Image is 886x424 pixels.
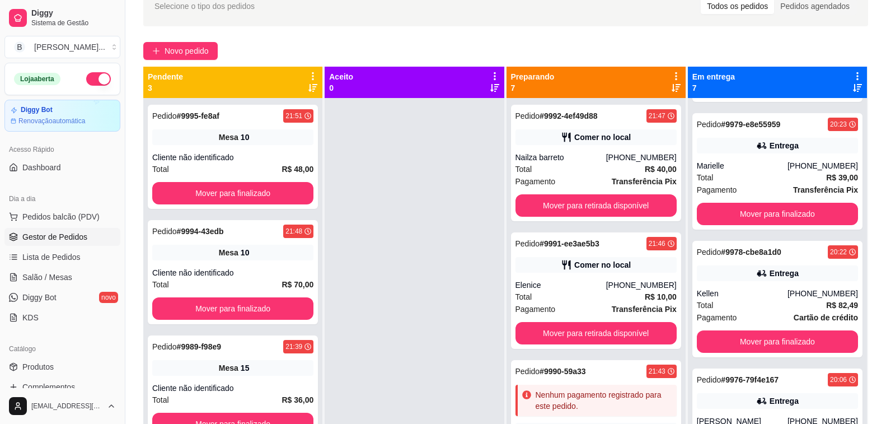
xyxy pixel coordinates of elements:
button: Mover para finalizado [152,182,313,204]
a: DiggySistema de Gestão [4,4,120,31]
div: 20:22 [830,248,847,257]
span: Pedidos balcão (PDV) [22,211,100,222]
div: [PHONE_NUMBER] [606,152,677,163]
div: Loja aberta [14,73,60,85]
span: Complementos [22,381,75,393]
button: Mover para finalizado [697,330,858,353]
a: Diggy BotRenovaçãoautomática [4,100,120,132]
div: Cliente não identificado [152,267,313,278]
div: 21:47 [649,111,665,120]
span: Produtos [22,361,54,372]
button: Mover para finalizado [152,297,313,320]
a: Dashboard [4,159,120,176]
strong: # 9994-43edb [177,227,224,236]
div: Kellen [697,288,787,299]
strong: Transferência Pix [612,305,677,314]
span: Pagamento [515,303,556,315]
span: Pedido [515,367,540,376]
span: Pagamento [697,311,737,324]
span: Total [697,171,714,184]
span: Gestor de Pedidos [22,231,87,243]
article: Diggy Bot [21,106,53,114]
span: Mesa [219,247,238,258]
strong: Transferência Pix [793,185,858,194]
strong: Cartão de crédito [794,313,858,322]
strong: R$ 10,00 [645,292,677,301]
strong: R$ 82,49 [826,301,858,310]
div: Catálogo [4,340,120,358]
div: [PHONE_NUMBER] [606,279,677,291]
strong: # 9979-e8e55959 [721,120,780,129]
span: Pedido [697,375,721,384]
p: Preparando [511,71,555,82]
span: Novo pedido [165,45,209,57]
strong: # 9989-f98e9 [177,342,221,351]
div: [PERSON_NAME] ... [34,41,105,53]
span: Mesa [219,362,238,374]
a: Gestor de Pedidos [4,228,120,246]
p: Aceito [329,71,353,82]
strong: Transferência Pix [612,177,677,186]
div: Entrega [770,395,799,407]
span: Total [152,278,169,291]
p: 7 [511,82,555,94]
span: plus [152,47,160,55]
strong: # 9995-fe8af [177,111,219,120]
strong: # 9991-ee3ae5b3 [540,239,599,248]
span: Total [515,291,532,303]
button: Select a team [4,36,120,58]
a: Complementos [4,378,120,396]
div: Nenhum pagamento registrado para este pedido. [536,389,672,412]
div: [PHONE_NUMBER] [787,160,858,171]
span: Sistema de Gestão [31,18,116,27]
a: Lista de Pedidos [4,248,120,266]
div: Elenice [515,279,606,291]
span: Lista de Pedidos [22,251,81,263]
span: Pedido [697,120,721,129]
span: Diggy [31,8,116,18]
button: Alterar Status [86,72,111,86]
strong: R$ 36,00 [282,395,313,404]
strong: # 9990-59a33 [540,367,586,376]
div: Comer no local [574,259,631,271]
p: 0 [329,82,353,94]
div: Entrega [770,140,799,151]
a: Diggy Botnovo [4,288,120,306]
p: 7 [692,82,735,94]
button: Mover para retirada disponível [515,322,677,344]
strong: # 9978-cbe8a1d0 [721,248,781,257]
div: Dia a dia [4,190,120,208]
div: Nailza barreto [515,152,606,163]
p: Em entrega [692,71,735,82]
strong: R$ 40,00 [645,165,677,174]
div: Marielle [697,160,787,171]
span: Salão / Mesas [22,272,72,283]
span: Pagamento [515,175,556,188]
div: Entrega [770,268,799,279]
a: Produtos [4,358,120,376]
span: Pedido [152,111,177,120]
span: Dashboard [22,162,61,173]
strong: # 9992-4ef49d88 [540,111,598,120]
span: Pagamento [697,184,737,196]
div: 21:46 [649,239,665,248]
strong: R$ 48,00 [282,165,313,174]
a: Salão / Mesas [4,268,120,286]
div: Cliente não identificado [152,152,313,163]
div: 21:51 [285,111,302,120]
strong: R$ 70,00 [282,280,313,289]
p: Pendente [148,71,183,82]
p: 3 [148,82,183,94]
button: Novo pedido [143,42,218,60]
span: Mesa [219,132,238,143]
span: Pedido [152,227,177,236]
span: Total [152,394,169,406]
button: [EMAIL_ADDRESS][DOMAIN_NAME] [4,393,120,420]
div: 21:48 [285,227,302,236]
button: Pedidos balcão (PDV) [4,208,120,226]
span: B [14,41,25,53]
div: 10 [241,247,250,258]
div: Comer no local [574,132,631,143]
div: 21:39 [285,342,302,351]
div: Cliente não identificado [152,383,313,394]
